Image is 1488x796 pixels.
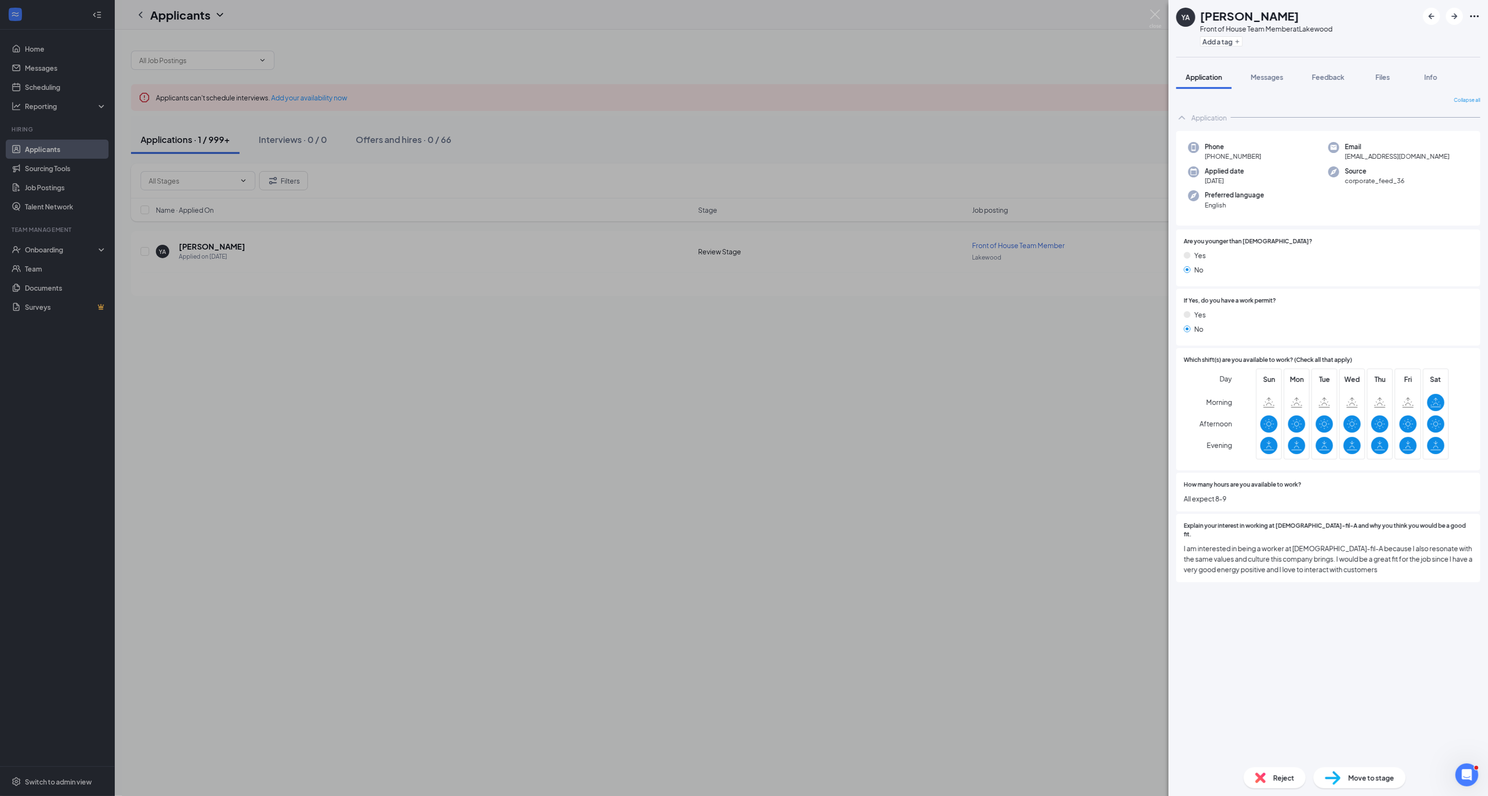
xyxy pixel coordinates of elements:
[1426,11,1437,22] svg: ArrowLeftNew
[1184,480,1302,490] span: How many hours are you available to work?
[1192,113,1227,122] div: Application
[1345,166,1405,176] span: Source
[1194,309,1206,320] span: Yes
[1176,112,1188,123] svg: ChevronUp
[1205,176,1244,185] span: [DATE]
[1260,374,1278,384] span: Sun
[1345,152,1450,161] span: [EMAIL_ADDRESS][DOMAIN_NAME]
[1423,8,1440,25] button: ArrowLeftNew
[1194,264,1204,275] span: No
[1184,296,1276,305] span: If Yes, do you have a work permit?
[1186,73,1222,81] span: Application
[1376,73,1390,81] span: Files
[1454,97,1480,104] span: Collapse all
[1312,73,1345,81] span: Feedback
[1345,176,1405,185] span: corporate_feed_36
[1446,8,1463,25] button: ArrowRight
[1184,522,1473,540] span: Explain your interest in working at [DEMOGRAPHIC_DATA]-fil-A and why you think you would be a goo...
[1316,374,1333,384] span: Tue
[1400,374,1417,384] span: Fri
[1205,190,1264,200] span: Preferred language
[1345,142,1450,152] span: Email
[1469,11,1480,22] svg: Ellipses
[1205,142,1261,152] span: Phone
[1205,166,1244,176] span: Applied date
[1455,763,1478,786] iframe: Intercom live chat
[1184,356,1352,365] span: Which shift(s) are you available to work? (Check all that apply)
[1235,39,1240,44] svg: Plus
[1200,8,1299,24] h1: [PERSON_NAME]
[1182,12,1190,22] div: YA
[1200,415,1232,432] span: Afternoon
[1424,73,1437,81] span: Info
[1344,374,1361,384] span: Wed
[1194,324,1204,334] span: No
[1348,773,1394,783] span: Move to stage
[1205,200,1264,210] span: English
[1206,393,1232,411] span: Morning
[1427,374,1444,384] span: Sat
[1288,374,1305,384] span: Mon
[1449,11,1460,22] svg: ArrowRight
[1184,493,1473,504] span: All expect 8-9
[1184,543,1473,575] span: I am interested in being a worker at [DEMOGRAPHIC_DATA]-fil-A because I also resonate with the sa...
[1371,374,1389,384] span: Thu
[1200,24,1333,33] div: Front of House Team Member at Lakewood
[1273,773,1294,783] span: Reject
[1251,73,1283,81] span: Messages
[1194,250,1206,261] span: Yes
[1220,373,1232,384] span: Day
[1207,436,1232,454] span: Evening
[1205,152,1261,161] span: [PHONE_NUMBER]
[1184,237,1313,246] span: Are you younger than [DEMOGRAPHIC_DATA]?
[1200,36,1243,46] button: PlusAdd a tag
